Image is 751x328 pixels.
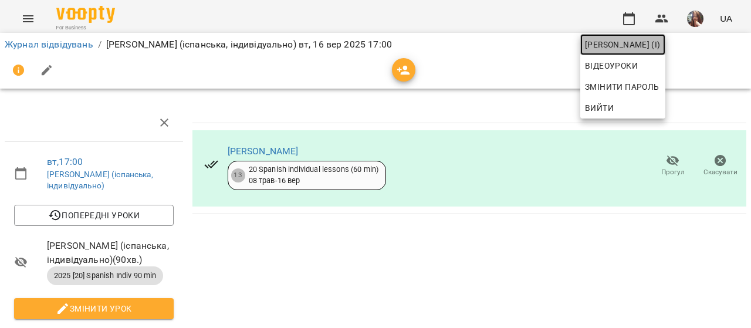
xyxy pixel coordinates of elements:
[580,55,642,76] a: Відеоуроки
[580,76,665,97] a: Змінити пароль
[580,34,665,55] a: [PERSON_NAME] (і)
[585,80,661,94] span: Змінити пароль
[585,101,614,115] span: Вийти
[585,59,638,73] span: Відеоуроки
[580,97,665,119] button: Вийти
[585,38,661,52] span: [PERSON_NAME] (і)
